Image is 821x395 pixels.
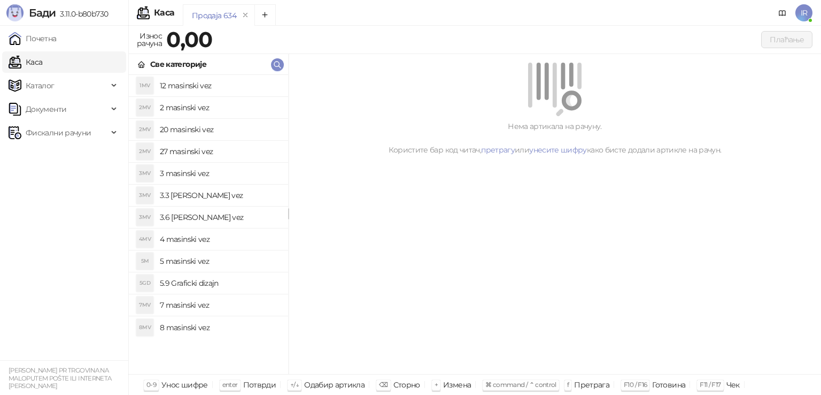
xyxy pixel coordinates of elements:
h4: 4 masinski vez [160,231,280,248]
span: F10 / F16 [624,381,647,389]
a: Почетна [9,28,57,49]
span: 3.11.0-b80b730 [56,9,108,19]
div: Готовина [652,378,685,392]
div: 3MV [136,209,153,226]
button: remove [238,11,252,20]
h4: 27 masinski vez [160,143,280,160]
span: f [567,381,569,389]
div: Нема артикала на рачуну. Користите бар код читач, или како бисте додали артикле на рачун. [301,120,808,156]
h4: 20 masinski vez [160,121,280,138]
button: Add tab [254,4,276,26]
a: претрагу [481,145,515,155]
div: Претрага [574,378,609,392]
div: Све категорије [150,58,206,70]
span: Каталог [26,75,55,96]
div: 2MV [136,143,153,160]
h4: 12 masinski vez [160,77,280,94]
strong: 0,00 [166,26,212,52]
h4: 5.9 Graficki dizajn [160,275,280,292]
div: Измена [443,378,471,392]
h4: 3.6 [PERSON_NAME] vez [160,209,280,226]
div: Чек [726,378,740,392]
h4: 2 masinski vez [160,99,280,116]
span: enter [222,381,238,389]
h4: 8 masinski vez [160,319,280,336]
span: + [435,381,438,389]
div: 2MV [136,99,153,116]
div: 3MV [136,187,153,204]
div: Сторно [393,378,420,392]
span: 0-9 [146,381,156,389]
div: Унос шифре [161,378,208,392]
button: Плаћање [761,31,812,48]
span: F11 / F17 [700,381,721,389]
span: Документи [26,98,66,120]
div: Каса [154,9,174,17]
div: Продаја 634 [192,10,236,21]
div: 7MV [136,297,153,314]
div: Одабир артикла [304,378,365,392]
span: ⌘ command / ⌃ control [485,381,556,389]
div: 3MV [136,165,153,182]
a: унесите шифру [529,145,587,155]
span: ↑/↓ [290,381,299,389]
div: 2MV [136,121,153,138]
div: Потврди [243,378,276,392]
h4: 3 masinski vez [160,165,280,182]
img: Logo [6,4,24,21]
a: Документација [774,4,791,21]
div: Износ рачуна [135,29,164,50]
span: Фискални рачуни [26,122,91,143]
div: 8MV [136,319,153,336]
span: IR [795,4,812,21]
div: 5M [136,253,153,270]
div: 5GD [136,275,153,292]
small: [PERSON_NAME] PR TRGOVINA NA MALOPUTEM POŠTE ILI INTERNETA [PERSON_NAME] [9,367,111,390]
h4: 3.3 [PERSON_NAME] vez [160,187,280,204]
span: Бади [29,6,56,19]
a: Каса [9,51,42,73]
h4: 5 masinski vez [160,253,280,270]
div: 4MV [136,231,153,248]
span: ⌫ [379,381,388,389]
h4: 7 masinski vez [160,297,280,314]
div: grid [129,75,288,374]
div: 1MV [136,77,153,94]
